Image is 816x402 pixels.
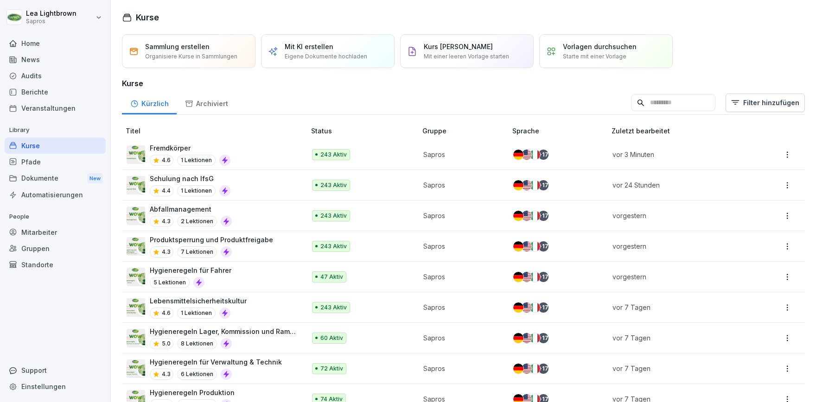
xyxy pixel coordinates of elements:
img: us.svg [522,211,532,221]
a: Home [5,35,106,51]
p: 2 Lektionen [177,216,217,227]
p: 4.6 [162,309,171,317]
p: 72 Aktiv [320,364,343,373]
img: it.svg [530,333,540,343]
a: Audits [5,68,106,84]
img: it.svg [530,272,540,282]
p: Mit einer leeren Vorlage starten [424,52,509,61]
a: Veranstaltungen [5,100,106,116]
img: us.svg [522,180,532,190]
img: qyq0a2416wu59rzz6gvkqk6n.png [127,359,145,378]
img: us.svg [522,302,532,313]
p: vorgestern [612,272,744,282]
p: Hygieneregeln Produktion [150,388,235,397]
a: Automatisierungen [5,187,106,203]
p: Vorlagen durchsuchen [563,42,637,51]
a: Kürzlich [122,91,177,114]
img: us.svg [522,241,532,251]
p: 243 Aktiv [320,181,347,189]
img: de.svg [513,150,523,160]
p: People [5,209,106,224]
img: x7ba9ezpb0gwldksaaha8749.png [127,298,145,317]
p: Sapros [423,333,497,343]
p: Sapros [423,180,497,190]
img: nsug32weuhwny3h3vgqz1wz8.png [127,237,145,256]
img: de.svg [513,180,523,190]
img: it.svg [530,364,540,374]
a: Berichte [5,84,106,100]
p: Sapros [26,18,76,25]
p: Sprache [512,126,608,136]
p: Hygieneregeln für Fahrer [150,265,231,275]
p: vorgestern [612,241,744,251]
img: us.svg [522,333,532,343]
div: + 17 [538,150,548,160]
a: Gruppen [5,240,106,257]
img: vwx8k6ya36xzvqnkwtub9yzx.png [127,268,145,286]
p: Sapros [423,211,497,220]
p: Sapros [423,272,497,282]
h3: Kurse [122,78,805,89]
img: it.svg [530,241,540,251]
p: Status [311,126,419,136]
div: + 17 [538,211,548,221]
a: Mitarbeiter [5,224,106,240]
p: 4.3 [162,217,171,226]
p: 243 Aktiv [320,303,347,312]
img: us.svg [522,364,532,374]
p: Abfallmanagement [150,204,232,214]
img: de.svg [513,272,523,282]
div: + 17 [538,302,548,313]
p: Mit KI erstellen [285,42,333,51]
div: New [87,173,103,184]
img: it.svg [530,211,540,221]
a: Kurse [5,138,106,154]
p: 7 Lektionen [177,246,217,258]
p: 4.4 [162,187,171,195]
div: Pfade [5,154,106,170]
p: Sapros [423,364,497,373]
img: de.svg [513,302,523,313]
p: 4.3 [162,248,171,256]
img: de.svg [513,333,523,343]
p: Starte mit einer Vorlage [563,52,626,61]
p: 1 Lektionen [177,185,216,196]
div: + 17 [538,272,548,282]
p: 1 Lektionen [177,155,216,166]
img: de.svg [513,364,523,374]
div: News [5,51,106,68]
img: it.svg [530,180,540,190]
p: Titel [126,126,307,136]
p: Lebensmittelsicherheitskultur [150,296,247,306]
button: Filter hinzufügen [726,94,805,112]
div: Dokumente [5,170,106,187]
a: Einstellungen [5,378,106,395]
a: DokumenteNew [5,170,106,187]
p: Sammlung erstellen [145,42,210,51]
h1: Kurse [136,11,159,24]
img: cq4jyt4aaqekzmgfzoj6qg9r.png [127,207,145,225]
a: Standorte [5,257,106,273]
img: de.svg [513,211,523,221]
p: 243 Aktiv [320,212,347,220]
p: vorgestern [612,211,744,220]
p: Fremdkörper [150,143,230,153]
p: 60 Aktiv [320,334,343,342]
p: 4.3 [162,370,171,378]
p: vor 24 Stunden [612,180,744,190]
p: vor 7 Tagen [612,302,744,312]
img: tkgbk1fn8zp48wne4tjen41h.png [127,145,145,164]
p: 5 Lektionen [150,277,190,288]
img: us.svg [522,150,532,160]
div: Archiviert [177,91,236,114]
img: it.svg [530,150,540,160]
p: Organisiere Kurse in Sammlungen [145,52,237,61]
img: gws61i47o4mae1p22ztlfgxa.png [127,176,145,195]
